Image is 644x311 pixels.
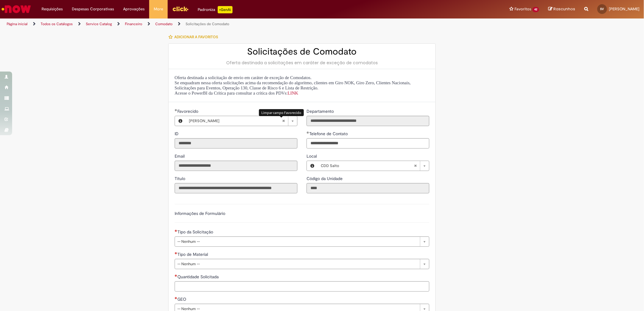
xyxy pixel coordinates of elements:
[177,296,187,302] span: GEO
[1,3,32,15] img: ServiceNow
[259,109,304,116] div: Limpar campo Favorecido
[600,7,604,11] span: SV
[532,7,539,12] span: 42
[174,35,218,39] span: Adicionar a Favoritos
[307,116,429,126] input: Departamento
[5,18,425,30] ul: Trilhas de página
[123,6,145,12] span: Aprovações
[186,22,229,26] a: Solicitações de Comodato
[321,161,414,171] span: CDD Salto
[307,161,318,171] button: Local, Visualizar este registro CDD Salto
[175,281,429,292] input: Quantidade Solicitada
[307,131,309,134] span: Obrigatório Preenchido
[177,259,417,269] span: -- Nenhum --
[41,22,73,26] a: Todos os Catálogos
[42,6,63,12] span: Requisições
[177,229,214,235] span: Tipo da Solicitação
[548,6,575,12] a: Rascunhos
[175,161,297,171] input: Email
[175,131,180,137] label: Somente leitura - ID
[155,22,173,26] a: Comodato
[175,274,177,277] span: Necessários
[288,91,298,95] a: LINK
[218,6,233,13] p: +GenAi
[175,109,177,111] span: Obrigatório Preenchido
[175,116,186,126] button: Favorecido, Visualizar este registro Sergio Carlos Lopes Venturoli
[307,183,429,193] input: Código da Unidade
[175,211,225,216] label: Informações de Formulário
[86,22,112,26] a: Service Catalog
[175,183,297,193] input: Título
[175,153,186,159] label: Somente leitura - Email
[175,252,177,254] span: Necessários
[279,116,288,126] abbr: Limpar campo Favorecido
[609,6,639,12] span: [PERSON_NAME]
[307,109,335,114] span: Somente leitura - Departamento
[307,153,318,159] span: Local
[7,22,28,26] a: Página inicial
[177,252,209,257] span: Tipo de Material
[172,4,189,13] img: click_logo_yellow_360x200.png
[175,229,177,232] span: Necessários
[515,6,531,12] span: Favoritos
[198,6,233,13] div: Padroniza
[175,60,429,66] div: Oferta destinada a solicitações em caráter de exceção de comodatos
[175,131,180,136] span: Somente leitura - ID
[309,131,349,136] span: Telefone de Contato
[72,6,114,12] span: Despesas Corporativas
[175,297,177,299] span: Necessários
[175,75,411,95] span: Oferta destinada a solicitação de envio em caráter de exceção de Comodatos. Se enquadram nessa of...
[186,116,297,126] a: [PERSON_NAME]Limpar campo Favorecido
[175,47,429,57] h2: Solicitações de Comodato
[154,6,163,12] span: More
[168,31,221,43] button: Adicionar a Favoritos
[307,176,344,182] label: Somente leitura - Código da Unidade
[175,176,186,181] span: Somente leitura - Título
[175,176,186,182] label: Somente leitura - Título
[189,116,282,126] span: [PERSON_NAME]
[553,6,575,12] span: Rascunhos
[307,108,335,114] label: Somente leitura - Departamento
[411,161,420,171] abbr: Limpar campo Local
[125,22,142,26] a: Financeiro
[177,109,200,114] span: Necessários - Favorecido
[177,274,220,279] span: Quantidade Solicitada
[177,237,417,246] span: -- Nenhum --
[307,176,344,181] span: Somente leitura - Código da Unidade
[175,138,297,149] input: ID
[307,138,429,149] input: Telefone de Contato
[318,161,429,171] a: CDD SaltoLimpar campo Local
